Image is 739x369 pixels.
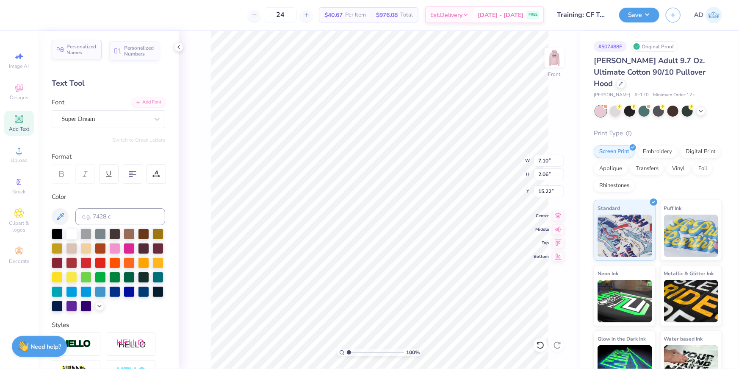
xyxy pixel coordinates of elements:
[31,343,61,351] strong: Need help?
[11,157,28,164] span: Upload
[594,145,635,158] div: Screen Print
[52,152,166,162] div: Format
[667,162,690,175] div: Vinyl
[10,94,28,101] span: Designs
[706,7,722,23] img: Aldro Dalugdog
[664,204,682,212] span: Puff Ink
[664,215,719,257] img: Puff Ink
[116,339,146,349] img: Shadow
[534,226,549,232] span: Middle
[551,6,613,23] input: Untitled Design
[132,98,165,107] div: Add Font
[52,192,165,202] div: Color
[124,45,154,57] span: Personalized Numbers
[112,137,165,143] button: Switch to Greek Letters
[66,44,97,56] span: Personalized Names
[598,280,652,322] img: Neon Ink
[637,145,678,158] div: Embroidery
[594,56,706,89] span: [PERSON_NAME] Adult 9.7 Oz. Ultimate Cotton 90/10 Pullover Hood
[594,41,627,52] div: # 507488F
[13,188,26,195] span: Greek
[430,11,462,20] span: Est. Delivery
[664,334,703,343] span: Water based Ink
[534,240,549,246] span: Top
[598,334,646,343] span: Glow in the Dark Ink
[4,220,34,233] span: Clipart & logos
[52,320,165,330] div: Styles
[694,10,703,20] span: AD
[406,349,420,356] span: 100 %
[693,162,713,175] div: Foil
[653,92,695,99] span: Minimum Order: 12 +
[630,162,664,175] div: Transfers
[9,63,29,70] span: Image AI
[631,41,678,52] div: Original Proof
[680,145,721,158] div: Digital Print
[376,11,398,20] span: $976.08
[598,204,620,212] span: Standard
[634,92,649,99] span: # F170
[478,11,523,20] span: [DATE] - [DATE]
[546,49,563,66] img: Front
[529,12,537,18] span: FREE
[9,126,29,132] span: Add Text
[52,78,165,89] div: Text Tool
[264,7,297,22] input: – –
[75,208,165,225] input: e.g. 7428 c
[664,269,714,278] span: Metallic & Glitter Ink
[61,339,91,349] img: Stroke
[598,269,618,278] span: Neon Ink
[52,98,64,107] label: Font
[594,162,628,175] div: Applique
[594,92,630,99] span: [PERSON_NAME]
[400,11,413,20] span: Total
[619,8,659,22] button: Save
[345,11,366,20] span: Per Item
[9,258,29,265] span: Decorate
[594,179,635,192] div: Rhinestones
[664,280,719,322] img: Metallic & Glitter Ink
[534,213,549,219] span: Center
[534,254,549,260] span: Bottom
[324,11,343,20] span: $40.67
[598,215,652,257] img: Standard
[548,70,561,78] div: Front
[594,129,722,138] div: Print Type
[694,7,722,23] a: AD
